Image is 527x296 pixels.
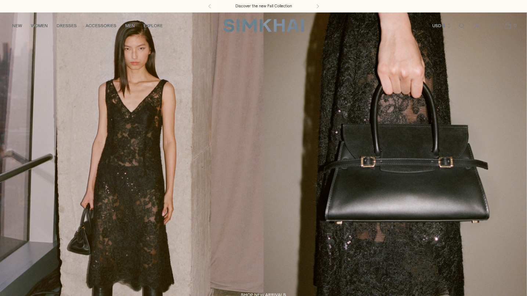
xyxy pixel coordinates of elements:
span: 0 [512,22,518,29]
a: ACCESSORIES [86,18,116,34]
a: EXPLORE [144,18,163,34]
a: SIMKHAI [223,18,304,33]
a: DRESSES [57,18,77,34]
a: Open cart modal [501,18,515,33]
a: NEW [12,18,22,34]
a: MEN [125,18,135,34]
a: WOMEN [31,18,48,34]
a: Open search modal [454,18,469,33]
button: USD $ [432,18,452,34]
a: Wishlist [485,18,500,33]
a: Go to the account page [470,18,484,33]
a: Discover the new Fall Collection [235,3,292,9]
